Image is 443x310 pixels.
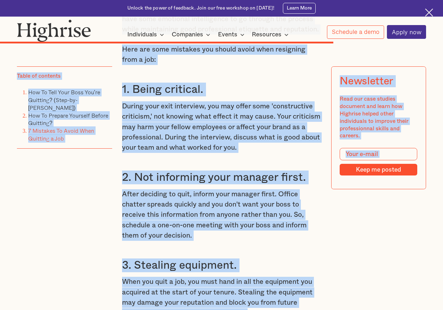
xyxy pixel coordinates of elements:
h3: 2. Not informing your manager first. [122,171,321,184]
a: How To Tell Your Boss You're Quitting? (Step-by-[PERSON_NAME]) [28,88,100,112]
div: Events [218,30,237,39]
div: Events [218,30,247,39]
div: Newsletter [340,75,393,87]
a: Schedule a demo [327,25,384,39]
form: Modal Form [340,148,417,175]
a: Learn More [283,3,316,13]
p: Here are some mistakes you should avoid when resigning from a job: [122,44,321,65]
a: How To Prepare Yourself Before Quitting? [28,111,108,127]
div: Individuals [127,30,157,39]
img: Cross icon [425,8,433,17]
p: After deciding to quit, inform your manager first. Office chatter spreads quickly and you don't w... [122,189,321,241]
div: Companies [172,30,212,39]
div: Individuals [127,30,166,39]
div: Unlock the power of feedback. Join our free workshop on [DATE]! [127,5,275,12]
div: Resources [252,30,291,39]
a: Apply now [387,25,426,39]
img: Highrise logo [17,19,91,42]
div: Companies [172,30,203,39]
div: Resources [252,30,281,39]
div: Read our case studies document and learn how Highrise helped other individuals to improve their p... [340,95,417,139]
p: During your exit interview, you may offer some 'constructive criticism,' not knowing what effect ... [122,101,321,153]
input: Keep me posted [340,164,417,175]
a: 7 Mistakes To Avoid When Quitting a Job [28,126,94,143]
h3: 1. Being critical. [122,83,321,96]
input: Your e-mail [340,148,417,160]
div: Table of contents [17,72,61,80]
h3: 3. Stealing equipment. [122,258,321,272]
